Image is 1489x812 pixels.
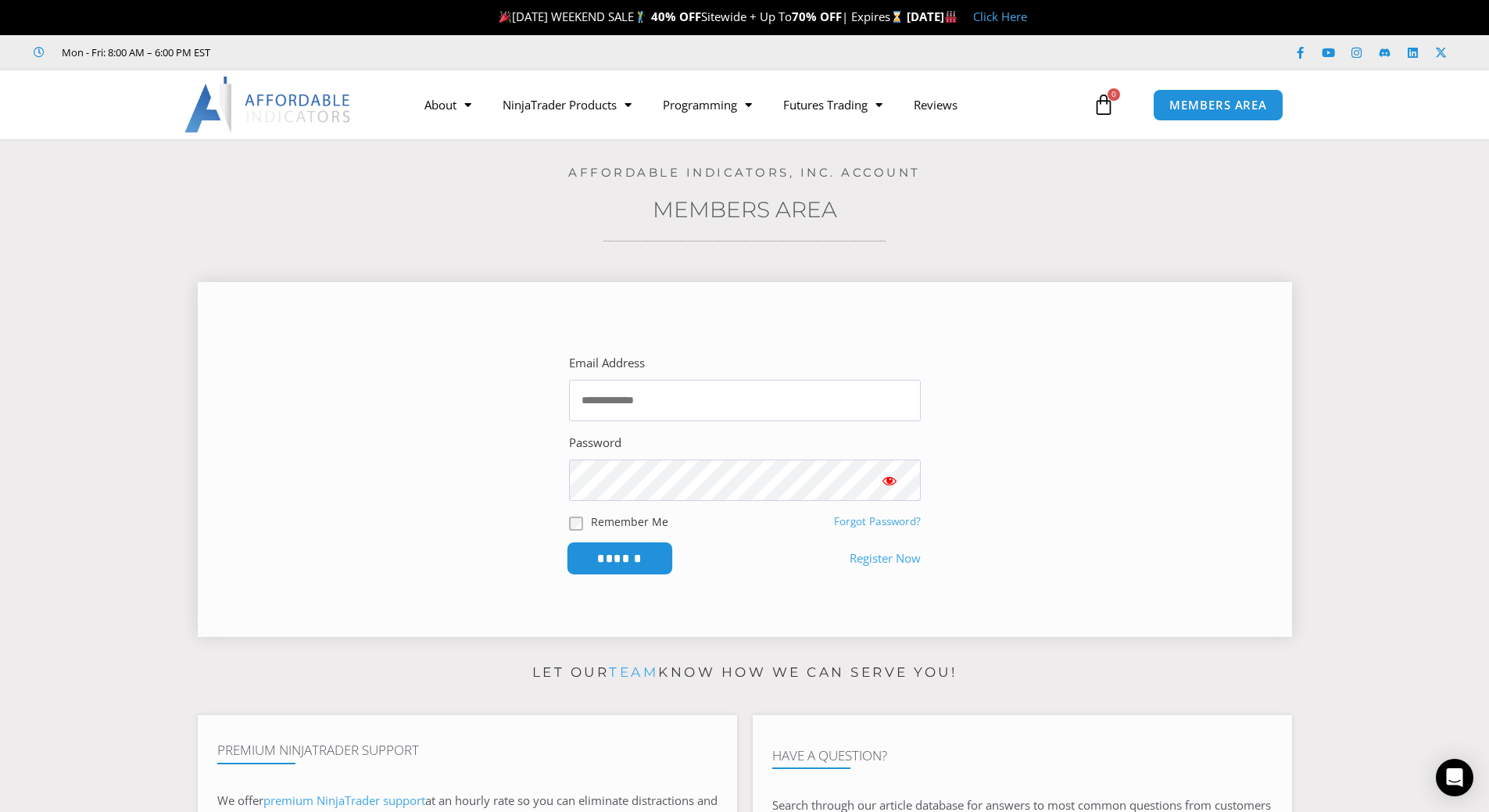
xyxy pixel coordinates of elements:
span: Mon - Fri: 8:00 AM – 6:00 PM EST [58,43,210,62]
a: 0 [1069,82,1138,127]
a: Futures Trading [768,87,898,123]
a: Forgot Password? [834,514,921,528]
strong: 40% OFF [651,9,701,24]
p: Let our know how we can serve you! [198,660,1292,685]
img: 🎉 [499,11,511,23]
label: Email Address [569,352,645,374]
a: About [409,87,487,123]
a: Members Area [653,196,837,223]
span: [DATE] WEEKEND SALE Sitewide + Up To | Expires [496,9,906,24]
img: 🏭 [945,11,957,23]
h4: Have A Question? [772,748,1272,764]
strong: 70% OFF [792,9,842,24]
strong: [DATE] [907,9,957,24]
div: Open Intercom Messenger [1436,759,1473,796]
a: MEMBERS AREA [1153,89,1283,121]
a: premium NinjaTrader support [263,792,425,808]
a: NinjaTrader Products [487,87,647,123]
a: Affordable Indicators, Inc. Account [568,165,921,180]
button: Show password [858,460,921,501]
a: Reviews [898,87,973,123]
a: team [609,664,658,680]
label: Password [569,432,621,454]
img: 🏌️‍♂️ [635,11,646,23]
a: Click Here [973,9,1027,24]
img: LogoAI | Affordable Indicators – NinjaTrader [184,77,353,133]
h4: Premium NinjaTrader Support [217,742,718,758]
label: Remember Me [591,513,668,530]
span: MEMBERS AREA [1169,99,1267,111]
iframe: Customer reviews powered by Trustpilot [232,45,467,60]
span: We offer [217,792,263,808]
a: Register Now [850,548,921,570]
a: Programming [647,87,768,123]
img: ⌛ [891,11,903,23]
span: 0 [1108,88,1120,101]
nav: Menu [409,87,1089,123]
